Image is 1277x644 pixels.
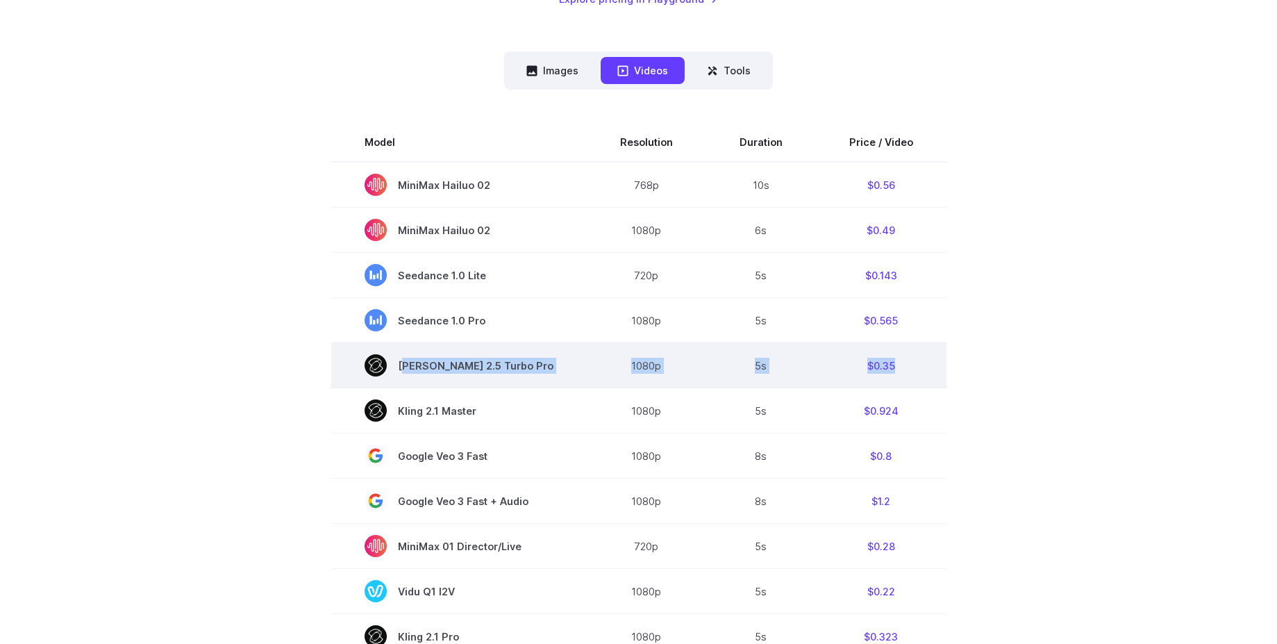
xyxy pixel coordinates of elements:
[365,354,553,377] span: [PERSON_NAME] 2.5 Turbo Pro
[816,162,946,208] td: $0.56
[816,343,946,388] td: $0.35
[816,388,946,434] td: $0.924
[365,490,553,512] span: Google Veo 3 Fast + Audio
[706,569,816,614] td: 5s
[706,524,816,569] td: 5s
[816,569,946,614] td: $0.22
[510,57,595,84] button: Images
[816,123,946,162] th: Price / Video
[816,208,946,253] td: $0.49
[816,253,946,298] td: $0.143
[365,174,553,196] span: MiniMax Hailuo 02
[706,123,816,162] th: Duration
[587,343,706,388] td: 1080p
[706,162,816,208] td: 10s
[706,298,816,343] td: 5s
[816,479,946,524] td: $1.2
[816,524,946,569] td: $0.28
[706,388,816,434] td: 5s
[587,434,706,479] td: 1080p
[587,208,706,253] td: 1080p
[706,434,816,479] td: 8s
[587,123,706,162] th: Resolution
[706,343,816,388] td: 5s
[365,309,553,331] span: Seedance 1.0 Pro
[587,388,706,434] td: 1080p
[706,253,816,298] td: 5s
[365,219,553,241] span: MiniMax Hailuo 02
[706,479,816,524] td: 8s
[690,57,767,84] button: Tools
[816,298,946,343] td: $0.565
[587,479,706,524] td: 1080p
[365,580,553,602] span: Vidu Q1 I2V
[706,208,816,253] td: 6s
[365,399,553,422] span: Kling 2.1 Master
[587,524,706,569] td: 720p
[587,162,706,208] td: 768p
[587,569,706,614] td: 1080p
[601,57,685,84] button: Videos
[331,123,587,162] th: Model
[365,264,553,286] span: Seedance 1.0 Lite
[816,434,946,479] td: $0.8
[587,253,706,298] td: 720p
[365,445,553,467] span: Google Veo 3 Fast
[587,298,706,343] td: 1080p
[365,535,553,557] span: MiniMax 01 Director/Live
